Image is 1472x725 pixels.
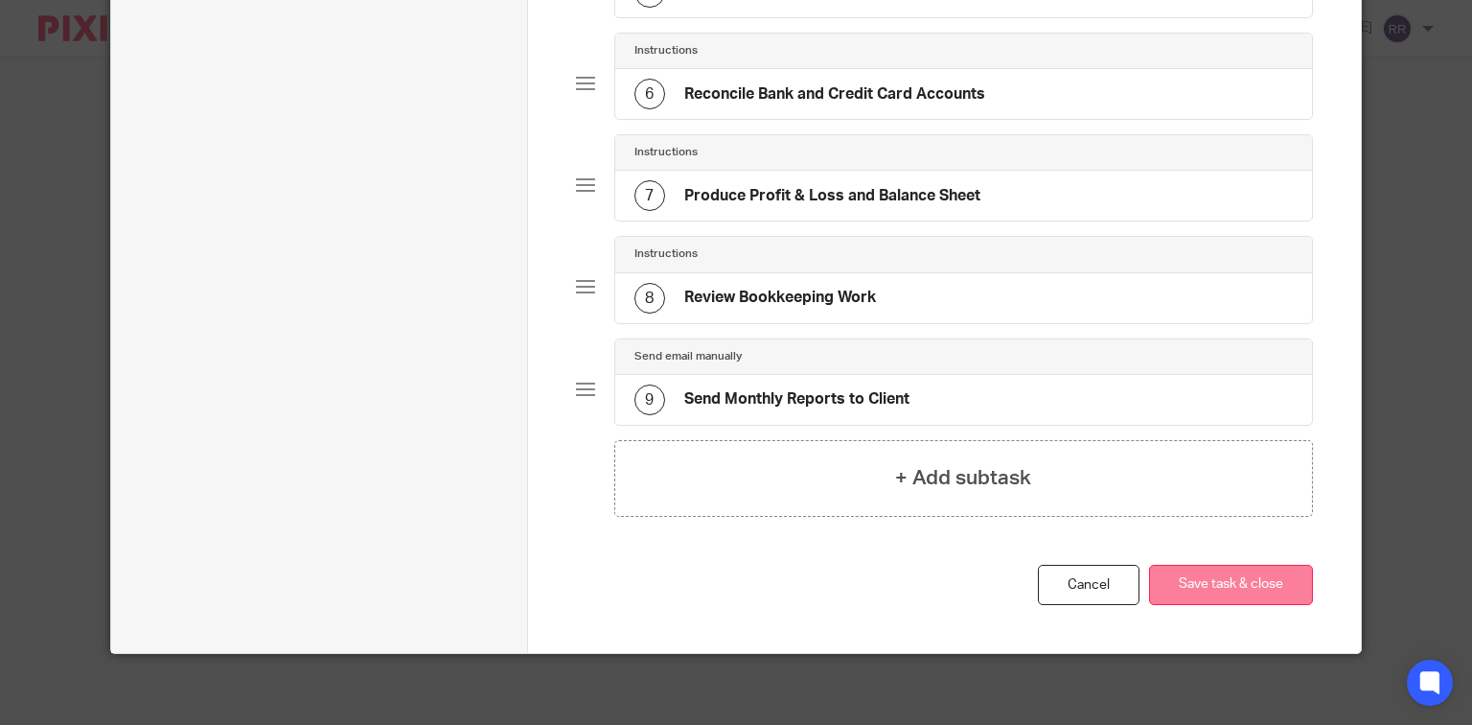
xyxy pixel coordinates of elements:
[684,186,980,206] h4: Produce Profit & Loss and Balance Sheet
[684,84,985,105] h4: Reconcile Bank and Credit Card Accounts
[634,180,665,211] div: 7
[895,463,1031,493] h4: + Add subtask
[634,79,665,109] div: 6
[634,385,665,415] div: 9
[684,288,876,308] h4: Review Bookkeeping Work
[634,145,698,160] h4: Instructions
[634,349,742,364] h4: Send email manually
[1038,565,1139,606] a: Cancel
[634,246,698,262] h4: Instructions
[1149,565,1313,606] button: Save task & close
[684,389,909,409] h4: Send Monthly Reports to Client
[634,283,665,314] div: 8
[634,43,698,58] h4: Instructions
